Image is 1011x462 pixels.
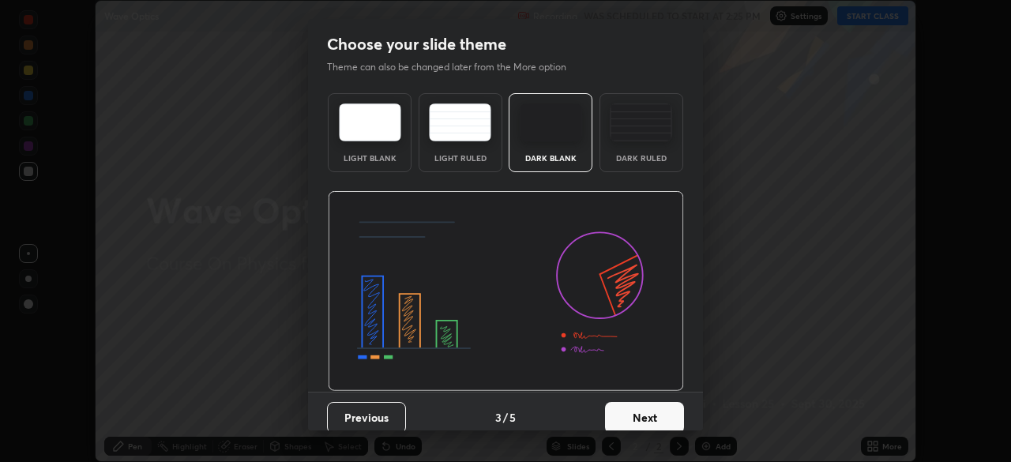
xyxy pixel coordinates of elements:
img: darkTheme.f0cc69e5.svg [520,103,582,141]
div: Light Blank [338,154,401,162]
button: Next [605,402,684,434]
div: Dark Blank [519,154,582,162]
img: lightTheme.e5ed3b09.svg [339,103,401,141]
h2: Choose your slide theme [327,34,506,54]
h4: / [503,409,508,426]
button: Previous [327,402,406,434]
img: darkRuledTheme.de295e13.svg [610,103,672,141]
img: lightRuledTheme.5fabf969.svg [429,103,491,141]
div: Dark Ruled [610,154,673,162]
div: Light Ruled [429,154,492,162]
p: Theme can also be changed later from the More option [327,60,583,74]
h4: 3 [495,409,502,426]
img: darkThemeBanner.d06ce4a2.svg [328,191,684,392]
h4: 5 [509,409,516,426]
